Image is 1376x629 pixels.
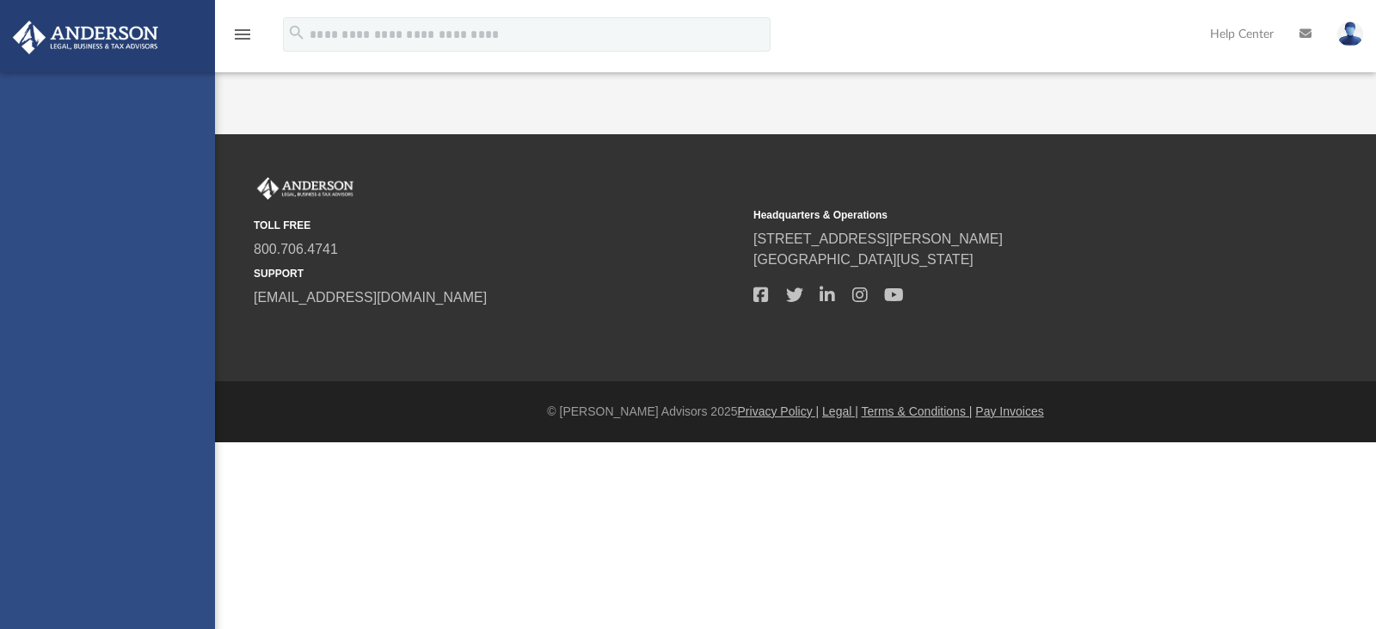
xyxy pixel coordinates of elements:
a: Pay Invoices [975,404,1043,418]
div: © [PERSON_NAME] Advisors 2025 [215,403,1376,421]
a: 800.706.4741 [254,242,338,256]
a: menu [232,33,253,45]
a: [STREET_ADDRESS][PERSON_NAME] [753,231,1003,246]
small: TOLL FREE [254,218,741,233]
img: Anderson Advisors Platinum Portal [254,177,357,200]
a: [EMAIL_ADDRESS][DOMAIN_NAME] [254,290,487,305]
small: Headquarters & Operations [753,207,1241,223]
a: [GEOGRAPHIC_DATA][US_STATE] [753,252,974,267]
img: User Pic [1337,22,1363,46]
img: Anderson Advisors Platinum Portal [8,21,163,54]
a: Legal | [822,404,858,418]
small: SUPPORT [254,266,741,281]
a: Terms & Conditions | [862,404,973,418]
i: search [287,23,306,42]
i: menu [232,24,253,45]
a: Privacy Policy | [738,404,820,418]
